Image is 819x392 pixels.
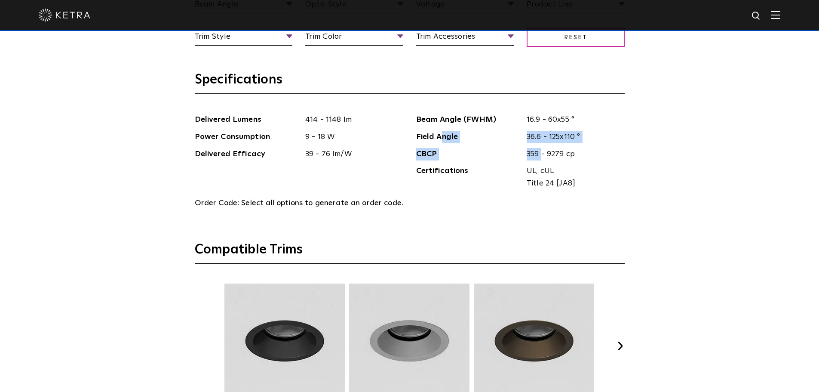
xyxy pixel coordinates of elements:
[416,31,514,46] span: Trim Accessories
[416,114,521,126] span: Beam Angle (FWHM)
[195,114,299,126] span: Delivered Lumens
[195,71,625,94] h3: Specifications
[416,148,521,161] span: CBCP
[39,9,90,22] img: ketra-logo-2019-white
[416,165,521,190] span: Certifications
[195,241,625,264] h3: Compatible Trims
[527,177,618,190] span: Title 24 [JA8]
[527,165,618,177] span: UL, cUL
[195,148,299,161] span: Delivered Efficacy
[520,131,625,143] span: 36.6 - 125x110 °
[416,131,521,143] span: Field Angle
[241,199,403,207] span: Select all options to generate an order code.
[771,11,780,19] img: Hamburger%20Nav.svg
[520,148,625,161] span: 359 - 9279 cp
[527,28,625,47] span: Reset
[299,131,403,143] span: 9 - 18 W
[195,131,299,143] span: Power Consumption
[520,114,625,126] span: 16.9 - 60x55 °
[299,148,403,161] span: 39 - 76 lm/W
[305,31,403,46] span: Trim Color
[616,342,625,350] button: Next
[195,31,293,46] span: Trim Style
[299,114,403,126] span: 414 - 1148 lm
[751,11,762,22] img: search icon
[195,199,239,207] span: Order Code:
